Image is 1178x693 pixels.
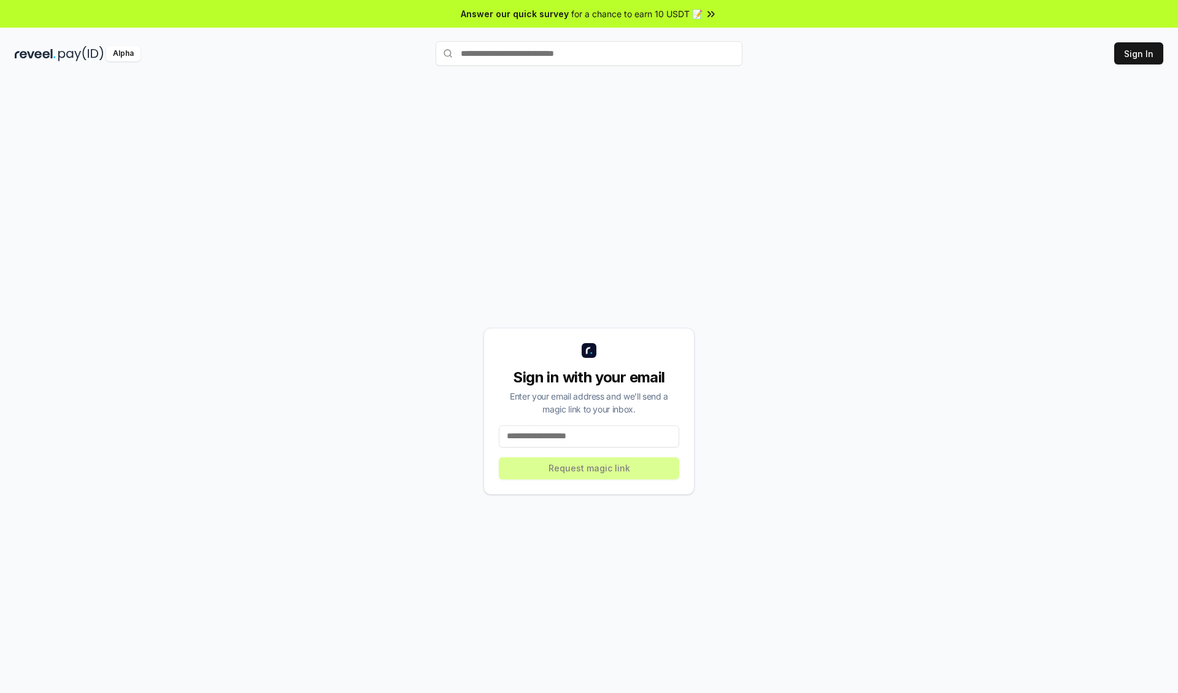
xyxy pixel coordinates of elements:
span: for a chance to earn 10 USDT 📝 [571,7,703,20]
div: Sign in with your email [499,368,679,387]
img: reveel_dark [15,46,56,61]
div: Alpha [106,46,141,61]
img: pay_id [58,46,104,61]
button: Sign In [1114,42,1163,64]
img: logo_small [582,343,596,358]
div: Enter your email address and we’ll send a magic link to your inbox. [499,390,679,416]
span: Answer our quick survey [461,7,569,20]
